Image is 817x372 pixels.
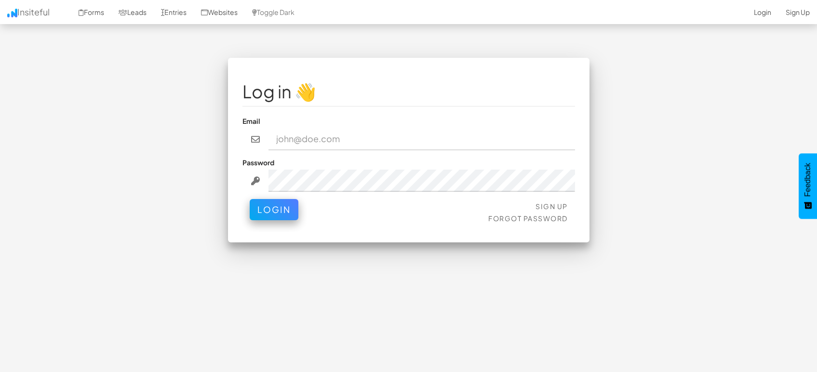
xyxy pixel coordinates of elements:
a: Sign Up [536,202,568,211]
span: Feedback [804,163,812,197]
button: Login [250,199,298,220]
a: Forgot Password [488,214,568,223]
img: icon.png [7,9,17,17]
h1: Log in 👋 [242,82,575,101]
label: Password [242,158,274,167]
label: Email [242,116,260,126]
input: john@doe.com [268,128,575,150]
button: Feedback - Show survey [799,153,817,219]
